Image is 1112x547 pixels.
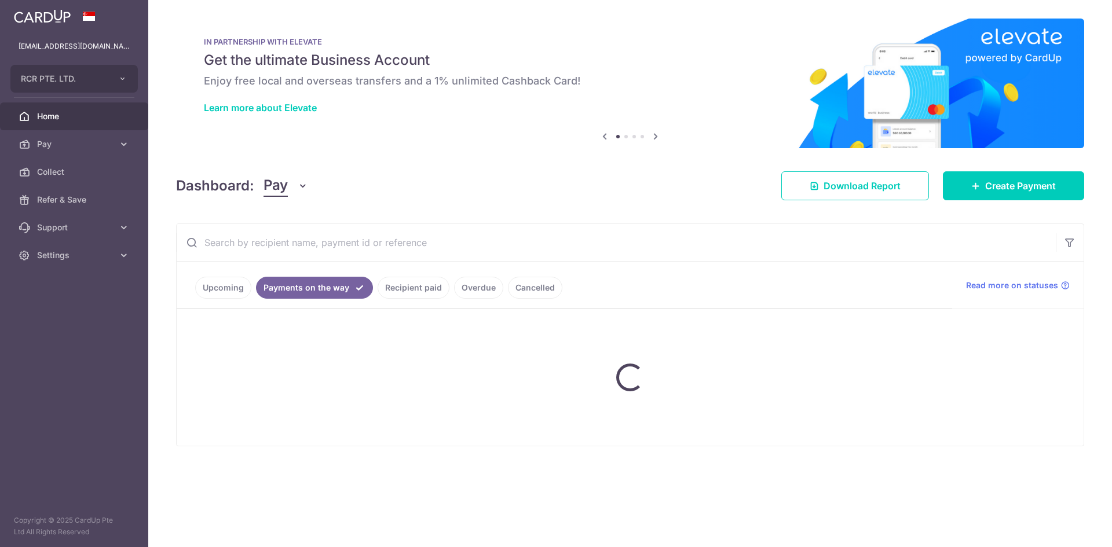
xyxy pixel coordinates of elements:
span: Create Payment [985,179,1056,193]
span: Support [37,222,114,233]
p: IN PARTNERSHIP WITH ELEVATE [204,37,1056,46]
span: Refer & Save [37,194,114,205]
h4: Dashboard: [176,175,254,196]
h5: Get the ultimate Business Account [204,51,1056,69]
span: Home [37,111,114,122]
a: Download Report [781,171,929,200]
span: Download Report [824,179,901,193]
span: Settings [37,249,114,261]
a: Create Payment [943,171,1084,200]
input: Search by recipient name, payment id or reference [177,224,1056,261]
p: [EMAIL_ADDRESS][DOMAIN_NAME] [19,41,130,52]
a: Read more on statuses [966,280,1070,291]
span: Pay [264,175,288,197]
span: RCR PTE. LTD. [21,73,107,85]
h6: Enjoy free local and overseas transfers and a 1% unlimited Cashback Card! [204,74,1056,88]
img: Renovation banner [176,19,1084,148]
button: Pay [264,175,308,197]
a: Payments on the way [256,277,373,299]
span: Pay [37,138,114,150]
span: Read more on statuses [966,280,1058,291]
a: Learn more about Elevate [204,102,317,113]
button: RCR PTE. LTD. [10,65,138,93]
span: Collect [37,166,114,178]
img: CardUp [14,9,71,23]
